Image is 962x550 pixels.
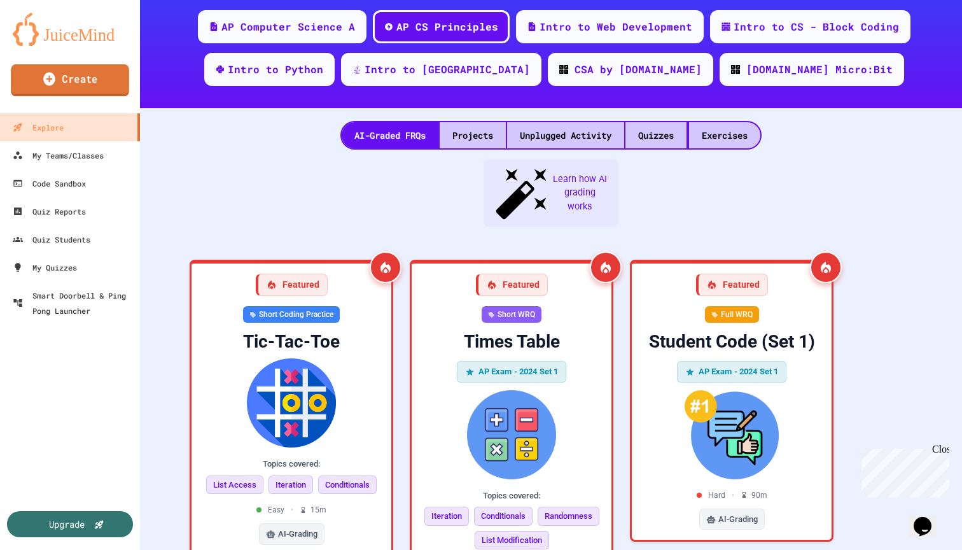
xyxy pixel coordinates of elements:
[13,148,104,163] div: My Teams/Classes
[909,499,949,537] iframe: chat widget
[365,62,530,77] div: Intro to [GEOGRAPHIC_DATA]
[705,306,759,323] div: Full WRQ
[202,458,381,470] div: Topics covered:
[642,390,821,479] img: Student Code (Set 1)
[422,390,601,479] img: Times Table
[202,330,381,353] div: Tic-Tac-Toe
[697,490,767,501] div: Hard 90 m
[475,531,549,550] span: List Modification
[342,122,438,148] div: AI-Graded FRQs
[507,122,624,148] div: Unplugged Activity
[13,204,86,219] div: Quiz Reports
[13,232,90,247] div: Quiz Students
[268,476,313,495] span: Iteration
[256,274,328,296] div: Featured
[474,507,533,526] span: Conditionals
[440,122,506,148] div: Projects
[13,120,64,135] div: Explore
[243,306,340,323] div: Short Coding Practice
[221,19,355,34] div: AP Computer Science A
[734,19,899,34] div: Intro to CS - Block Coding
[422,490,601,502] div: Topics covered:
[551,173,608,214] span: Learn how AI grading works
[422,330,601,353] div: Times Table
[13,288,135,318] div: Smart Doorbell & Ping Pong Launcher
[538,507,599,526] span: Randomness
[13,260,77,275] div: My Quizzes
[424,507,469,526] span: Iteration
[746,62,893,77] div: [DOMAIN_NAME] Micro:Bit
[696,274,768,296] div: Featured
[206,476,263,495] span: List Access
[856,444,949,498] iframe: chat widget
[689,122,760,148] div: Exercises
[575,62,702,77] div: CSA by [DOMAIN_NAME]
[718,513,758,526] span: AI-Grading
[11,64,129,96] a: Create
[677,361,787,383] div: AP Exam - 2024 Set 1
[732,490,734,501] span: •
[202,358,381,448] img: Tic-Tac-Toe
[482,306,541,323] div: Short WRQ
[476,274,548,296] div: Featured
[13,176,86,191] div: Code Sandbox
[318,476,377,495] span: Conditionals
[625,122,687,148] div: Quizzes
[559,65,568,74] img: CODE_logo_RGB.png
[731,65,740,74] img: CODE_logo_RGB.png
[396,19,498,34] div: AP CS Principles
[278,528,317,540] span: AI-Grading
[49,518,85,531] div: Upgrade
[228,62,323,77] div: Intro to Python
[256,504,326,516] div: Easy 15 m
[642,330,821,353] div: Student Code (Set 1)
[13,13,127,46] img: logo-orange.svg
[291,504,293,516] span: •
[457,361,567,383] div: AP Exam - 2024 Set 1
[540,19,692,34] div: Intro to Web Development
[5,5,88,81] div: Chat with us now!Close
